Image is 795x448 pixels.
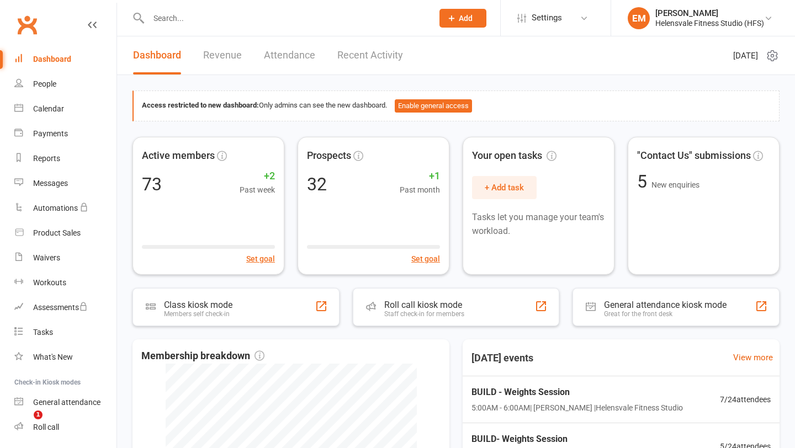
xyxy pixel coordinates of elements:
a: People [14,72,116,97]
a: Messages [14,171,116,196]
div: What's New [33,353,73,361]
div: Automations [33,204,78,212]
a: Dashboard [133,36,181,74]
span: Settings [532,6,562,30]
button: Set goal [411,253,440,265]
div: Dashboard [33,55,71,63]
span: BUILD - Weights Session [471,385,683,399]
span: Prospects [307,148,351,164]
a: Dashboard [14,47,116,72]
span: Active members [142,148,215,164]
a: Attendance [264,36,315,74]
div: Assessments [33,303,88,312]
span: [DATE] [733,49,758,62]
span: 5 [637,171,651,192]
span: +2 [240,168,275,184]
div: Messages [33,179,68,188]
button: Enable general access [395,99,472,113]
span: BUILD- Weights Session [471,432,683,446]
a: Workouts [14,270,116,295]
div: Tasks [33,328,53,337]
div: Roll call [33,423,59,431]
div: 32 [307,175,327,193]
button: Add [439,9,486,28]
button: + Add task [472,176,537,199]
a: General attendance kiosk mode [14,390,116,415]
div: EM [628,7,650,29]
div: General attendance kiosk mode [604,300,727,310]
a: Tasks [14,320,116,345]
span: Past week [240,184,275,196]
a: Recent Activity [337,36,403,74]
a: View more [733,351,773,364]
div: General attendance [33,398,100,407]
span: Your open tasks [472,148,556,164]
input: Search... [145,10,425,26]
a: Clubworx [13,11,41,39]
button: Set goal [246,253,275,265]
span: New enquiries [651,180,699,189]
div: People [33,79,56,88]
span: Add [459,14,473,23]
span: 7 / 24 attendees [720,393,771,406]
div: Members self check-in [164,310,232,318]
a: Waivers [14,246,116,270]
div: Product Sales [33,228,81,237]
h3: [DATE] events [463,348,542,368]
div: Reports [33,154,60,163]
iframe: Intercom live chat [11,410,38,437]
a: Payments [14,121,116,146]
div: Roll call kiosk mode [384,300,464,310]
div: Workouts [33,278,66,287]
div: Class kiosk mode [164,300,232,310]
span: Membership breakdown [141,348,264,364]
span: +1 [400,168,440,184]
a: Reports [14,146,116,171]
strong: Access restricted to new dashboard: [142,101,259,109]
div: Great for the front desk [604,310,727,318]
div: Helensvale Fitness Studio (HFS) [655,18,764,28]
a: Calendar [14,97,116,121]
span: Past month [400,184,440,196]
a: Roll call [14,415,116,440]
a: Assessments [14,295,116,320]
span: 1 [34,410,43,419]
div: Waivers [33,253,60,262]
a: What's New [14,345,116,370]
a: Revenue [203,36,242,74]
div: Calendar [33,104,64,113]
span: "Contact Us" submissions [637,148,751,164]
div: Payments [33,129,68,138]
p: Tasks let you manage your team's workload. [472,210,605,238]
div: Only admins can see the new dashboard. [142,99,771,113]
div: Staff check-in for members [384,310,464,318]
a: Product Sales [14,221,116,246]
div: 73 [142,175,162,193]
span: 5:00AM - 6:00AM | [PERSON_NAME] | Helensvale Fitness Studio [471,402,683,414]
div: [PERSON_NAME] [655,8,764,18]
a: Automations [14,196,116,221]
